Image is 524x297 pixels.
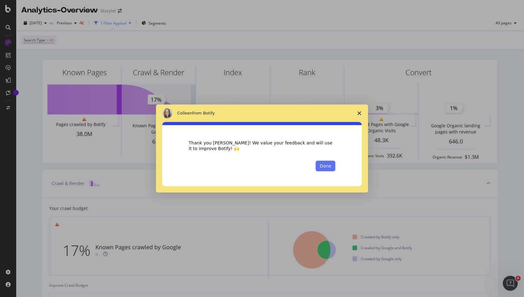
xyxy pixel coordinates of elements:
div: Thank you [PERSON_NAME]! We value your feedback and will use it to improve Botify! 🙌 [189,140,335,151]
span: from Botify [192,111,215,115]
img: Profile image for Colleen [162,108,172,118]
button: Done [316,161,335,171]
span: Colleen [177,111,192,115]
span: Close survey [351,105,368,122]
